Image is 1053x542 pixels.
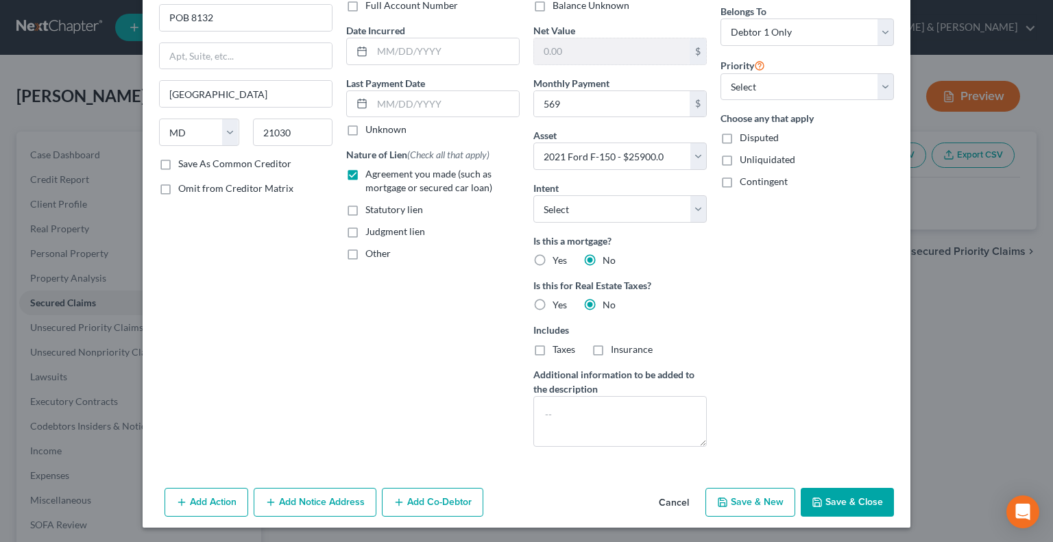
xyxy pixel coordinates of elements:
span: Omit from Creditor Matrix [178,182,293,194]
span: Other [365,247,391,259]
button: Cancel [648,489,700,517]
span: Unliquidated [740,153,795,165]
label: Includes [533,323,707,337]
input: MM/DD/YYYY [372,38,519,64]
label: Date Incurred [346,23,405,38]
label: Priority [721,57,765,73]
span: (Check all that apply) [407,149,489,160]
input: Enter address... [160,5,332,31]
label: Last Payment Date [346,76,425,90]
label: Unknown [365,123,407,136]
span: Belongs To [721,5,766,17]
span: No [603,254,616,266]
input: MM/DD/YYYY [372,91,519,117]
label: Additional information to be added to the description [533,367,707,396]
label: Intent [533,181,559,195]
label: Is this a mortgage? [533,234,707,248]
input: Enter zip... [253,119,333,146]
input: 0.00 [534,91,690,117]
button: Add Notice Address [254,488,376,517]
span: Judgment lien [365,225,425,237]
label: Net Value [533,23,575,38]
label: Is this for Real Estate Taxes? [533,278,707,293]
span: Taxes [553,343,575,355]
span: Asset [533,130,557,141]
input: 0.00 [534,38,690,64]
input: Apt, Suite, etc... [160,43,332,69]
label: Save As Common Creditor [178,157,291,171]
button: Save & Close [801,488,894,517]
button: Add Action [165,488,248,517]
span: No [603,299,616,310]
label: Nature of Lien [346,147,489,162]
div: $ [690,91,706,117]
div: $ [690,38,706,64]
label: Choose any that apply [721,111,894,125]
span: Disputed [740,132,779,143]
span: Yes [553,299,567,310]
div: Open Intercom Messenger [1006,495,1039,528]
span: Insurance [611,343,653,355]
button: Add Co-Debtor [382,488,483,517]
span: Contingent [740,175,788,187]
button: Save & New [705,488,795,517]
span: Statutory lien [365,204,423,215]
label: Monthly Payment [533,76,609,90]
input: Enter city... [160,81,332,107]
span: Agreement you made (such as mortgage or secured car loan) [365,168,492,193]
span: Yes [553,254,567,266]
